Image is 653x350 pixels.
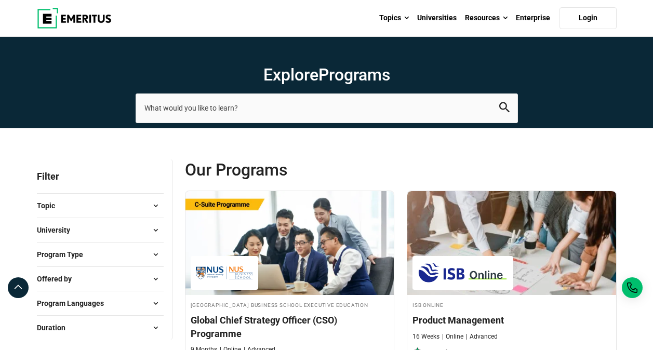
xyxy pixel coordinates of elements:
span: Topic [37,200,63,211]
img: National University of Singapore Business School Executive Education [196,261,253,285]
button: Duration [37,320,164,335]
span: Duration [37,322,74,333]
input: search-page [136,93,518,123]
h1: Explore [136,64,518,85]
button: Offered by [37,271,164,287]
p: Advanced [466,332,498,341]
a: search [499,105,510,115]
button: Program Type [37,247,164,262]
img: Global Chief Strategy Officer (CSO) Programme | Online Leadership Course [185,191,394,295]
span: Program Languages [37,298,112,309]
span: Program Type [37,249,91,260]
img: Product Management | Online Product Design and Innovation Course [407,191,616,295]
p: Online [442,332,463,341]
button: University [37,222,164,238]
img: ISB Online [418,261,508,285]
a: Login [559,7,617,29]
button: Topic [37,198,164,213]
span: Offered by [37,273,80,285]
button: Program Languages [37,295,164,311]
h4: ISB Online [412,300,611,309]
p: Filter [37,159,164,193]
span: Programs [318,65,390,85]
h4: Product Management [412,314,611,327]
p: 16 Weeks [412,332,439,341]
h4: Global Chief Strategy Officer (CSO) Programme [191,314,389,340]
h4: [GEOGRAPHIC_DATA] Business School Executive Education [191,300,389,309]
span: Our Programs [185,159,401,180]
span: University [37,224,78,236]
button: search [499,102,510,114]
